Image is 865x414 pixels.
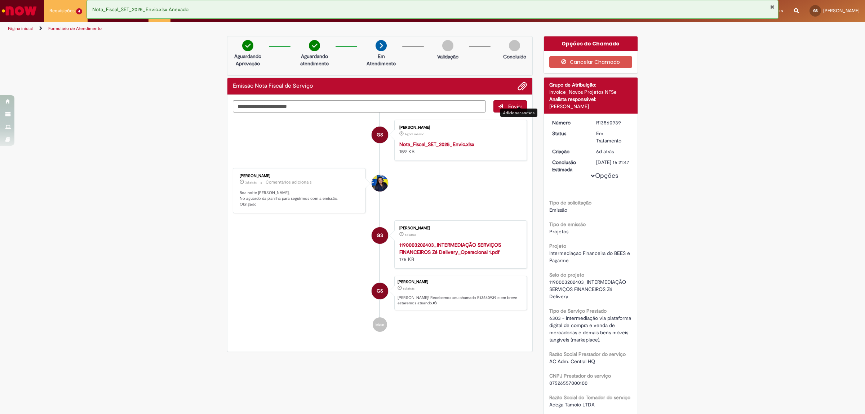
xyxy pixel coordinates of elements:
[233,100,486,113] textarea: Digite sua mensagem aqui...
[549,243,566,249] b: Projeto
[823,8,860,14] span: [PERSON_NAME]
[372,127,388,143] div: Geerleson Barrim De Souza
[405,132,424,136] span: Agora mesmo
[233,83,313,89] h2: Emissão Nota Fiscal de Serviço Histórico de tíquete
[48,26,102,31] a: Formulário de Atendimento
[399,141,519,155] div: 159 KB
[549,207,567,213] span: Emissão
[596,130,630,144] div: Em Tratamento
[245,180,257,185] span: 3d atrás
[596,148,630,155] div: 23/09/2025 18:51:20
[549,96,633,103] div: Analista responsável:
[372,227,388,244] div: Geerleson Barrim De Souza
[230,53,265,67] p: Aguardando Aprovação
[544,36,638,51] div: Opções do Chamado
[1,4,38,18] img: ServiceNow
[377,227,383,244] span: GS
[405,233,416,237] span: 6d atrás
[547,130,591,137] dt: Status
[399,141,474,147] a: Nota_Fiscal_SET_2025_Envio.xlsx
[770,4,775,10] button: Fechar Notificação
[503,53,526,60] p: Concluído
[76,8,82,14] span: 4
[549,315,633,343] span: 6303 - Intermediação via plataforma digital de compra e venda de mercadorias e demais bens móveis...
[549,199,591,206] b: Tipo de solicitação
[377,282,383,300] span: GS
[493,100,527,113] button: Enviar
[813,8,818,13] span: GS
[233,276,527,310] li: Geerleson Barrim De Souza
[442,40,453,51] img: img-circle-grey.png
[240,190,360,207] p: Boa noite [PERSON_NAME], No aguardo da planilha para seguirmos com a emissão. Obrigado
[8,26,33,31] a: Página inicial
[405,233,416,237] time: 23/09/2025 18:50:10
[549,394,630,401] b: Razão Social do Tomador do serviço
[549,308,607,314] b: Tipo de Serviço Prestado
[233,113,527,339] ul: Histórico de tíquete
[596,148,614,155] time: 23/09/2025 18:51:20
[92,6,188,13] span: Nota_Fiscal_SET_2025_Envio.xlsx Anexado
[399,242,501,255] a: 1190003202403_INTERMEDIAÇÃO SERVIÇOS FINANCEIROS Zé Delivery_Operacional 1.pdf
[405,132,424,136] time: 29/09/2025 09:21:47
[549,81,633,88] div: Grupo de Atribuição:
[549,56,633,68] button: Cancelar Chamado
[437,53,458,60] p: Validação
[549,250,631,264] span: Intermediação Financeira do BEES e Pagarme
[399,226,519,230] div: [PERSON_NAME]
[549,380,587,386] span: 07526557000100
[549,221,586,228] b: Tipo de emissão
[398,280,523,284] div: [PERSON_NAME]
[372,175,388,191] div: Ana Paula Gomes Granzier
[242,40,253,51] img: check-circle-green.png
[376,40,387,51] img: arrow-next.png
[518,82,527,91] button: Adicionar anexos
[399,241,519,263] div: 175 KB
[297,53,332,67] p: Aguardando atendimento
[547,148,591,155] dt: Criação
[549,351,626,357] b: Razão Social Prestador do serviço
[549,373,611,379] b: CNPJ Prestador do serviço
[509,40,520,51] img: img-circle-grey.png
[549,103,633,110] div: [PERSON_NAME]
[245,180,257,185] time: 26/09/2025 20:43:39
[403,286,414,291] time: 23/09/2025 18:51:20
[596,159,630,166] div: [DATE] 16:21:47
[549,228,568,235] span: Projetos
[549,401,595,408] span: Adega Tamoio LTDA
[364,53,399,67] p: Em Atendimento
[377,126,383,144] span: GS
[549,279,627,300] span: 1190003202403_INTERMEDIAÇÃO SERVIÇOS FINANCEIROS Zé Delivery
[372,283,388,299] div: Geerleson Barrim De Souza
[403,286,414,291] span: 6d atrás
[5,22,571,35] ul: Trilhas de página
[596,119,630,126] div: R13560939
[508,103,522,110] span: Enviar
[398,295,523,306] p: [PERSON_NAME]! Recebemos seu chamado R13560939 e em breve estaremos atuando.
[549,272,584,278] b: Selo do projeto
[309,40,320,51] img: check-circle-green.png
[240,174,360,178] div: [PERSON_NAME]
[596,148,614,155] span: 6d atrás
[549,358,595,365] span: AC Adm. Central HQ
[500,109,537,117] div: Adicionar anexos
[266,179,312,185] small: Comentários adicionais
[547,159,591,173] dt: Conclusão Estimada
[547,119,591,126] dt: Número
[399,125,519,130] div: [PERSON_NAME]
[49,7,75,14] span: Requisições
[549,88,633,96] div: Invoice_Novos Projetos NFSe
